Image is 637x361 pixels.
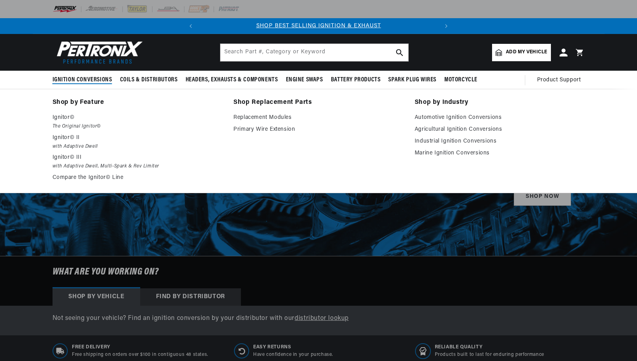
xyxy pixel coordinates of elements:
p: Ignitor© III [53,153,223,162]
p: Free shipping on orders over $100 in contiguous 48 states. [72,352,208,358]
a: Shop by Feature [53,97,223,108]
summary: Headers, Exhausts & Components [182,71,282,89]
p: Products built to last for enduring performance [435,352,544,358]
em: with Adaptive Dwell [53,143,223,151]
summary: Spark Plug Wires [384,71,440,89]
em: The Original Ignitor© [53,122,223,131]
em: with Adaptive Dwell, Multi-Spark & Rev Limiter [53,162,223,171]
h6: What are you working on? [33,256,605,288]
button: search button [391,44,408,61]
a: Agricultural Ignition Conversions [415,125,585,134]
summary: Engine Swaps [282,71,327,89]
div: Announcement [199,22,438,30]
a: Add my vehicle [492,44,551,61]
a: distributor lookup [295,315,349,322]
a: Automotive Ignition Conversions [415,113,585,122]
span: Coils & Distributors [120,76,178,84]
a: SHOP NOW [514,188,571,206]
summary: Battery Products [327,71,385,89]
p: Have confidence in your purchase. [253,352,333,358]
a: Industrial Ignition Conversions [415,137,585,146]
a: Ignitor© III with Adaptive Dwell, Multi-Spark & Rev Limiter [53,153,223,171]
span: Free Delivery [72,344,208,351]
div: 1 of 2 [199,22,438,30]
a: Shop by Industry [415,97,585,108]
p: Ignitor© [53,113,223,122]
a: Shop Replacement Parts [233,97,404,108]
div: Shop by vehicle [53,288,140,306]
slideshow-component: Translation missing: en.sections.announcements.announcement_bar [33,18,605,34]
summary: Coils & Distributors [116,71,182,89]
span: Headers, Exhausts & Components [186,76,278,84]
p: Ignitor© II [53,133,223,143]
p: Not seeing your vehicle? Find an ignition conversion by your distributor with our [53,314,585,324]
span: RELIABLE QUALITY [435,344,544,351]
button: Translation missing: en.sections.announcements.next_announcement [438,18,454,34]
div: Find by Distributor [140,288,241,306]
span: Ignition Conversions [53,76,112,84]
span: Spark Plug Wires [388,76,436,84]
a: Ignitor© The Original Ignitor© [53,113,223,131]
summary: Ignition Conversions [53,71,116,89]
img: Pertronix [53,39,143,66]
span: Product Support [537,76,581,85]
a: Replacement Modules [233,113,404,122]
summary: Product Support [537,71,585,90]
a: Primary Wire Extension [233,125,404,134]
input: Search Part #, Category or Keyword [220,44,408,61]
span: Easy Returns [253,344,333,351]
span: Battery Products [331,76,381,84]
span: Engine Swaps [286,76,323,84]
button: Translation missing: en.sections.announcements.previous_announcement [183,18,199,34]
a: SHOP BEST SELLING IGNITION & EXHAUST [256,23,381,29]
a: Compare the Ignitor© Line [53,173,223,182]
summary: Motorcycle [440,71,481,89]
a: Ignitor© II with Adaptive Dwell [53,133,223,151]
a: Marine Ignition Conversions [415,149,585,158]
span: Add my vehicle [506,49,547,56]
span: Motorcycle [444,76,477,84]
